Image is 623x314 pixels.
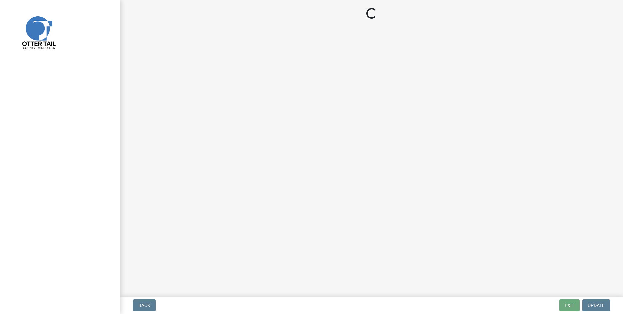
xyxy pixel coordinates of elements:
[138,303,150,308] span: Back
[559,299,580,311] button: Exit
[582,299,610,311] button: Update
[13,7,63,57] img: Otter Tail County, Minnesota
[133,299,156,311] button: Back
[588,303,605,308] span: Update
